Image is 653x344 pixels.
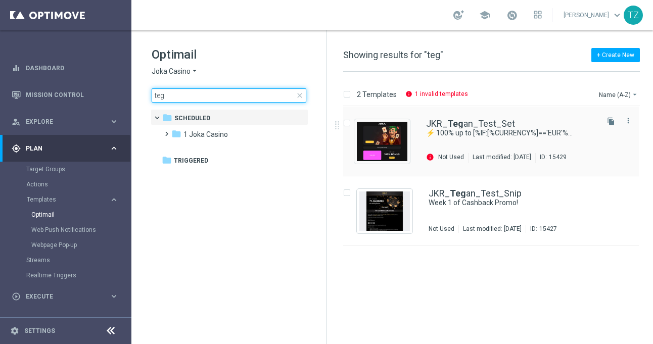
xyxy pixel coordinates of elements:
[604,115,618,128] button: file_copy
[26,192,130,253] div: Templates
[26,177,130,192] div: Actions
[11,144,119,153] button: gps_fixed Plan keyboard_arrow_right
[26,268,130,283] div: Realtime Triggers
[26,119,109,125] span: Explore
[12,55,119,81] div: Dashboard
[429,225,454,233] div: Not Used
[343,50,443,60] span: Showing results for "teg"
[426,119,515,128] a: JKR_Tegan_Test_Set
[469,153,535,163] div: Last modified: [DATE]
[31,237,130,253] div: Webpage Pop-up
[11,118,119,126] button: person_search Explore keyboard_arrow_right
[359,191,410,231] img: 15427.jpeg
[152,88,306,103] input: Search Template
[539,225,557,233] div: 15427
[10,326,19,335] i: settings
[549,153,567,163] div: 15429
[152,67,199,76] button: Joka Casino arrow_drop_down
[429,198,596,208] div: Week 1 of Cashback Promo!
[152,46,306,63] h1: Optimail
[12,292,109,301] div: Execute
[11,292,119,301] button: play_circle_outline Execute keyboard_arrow_right
[623,115,633,127] button: more_vert
[31,226,105,234] a: Web Push Notifications
[26,271,105,279] a: Realtime Triggers
[12,117,109,126] div: Explore
[631,90,639,99] i: arrow_drop_down
[624,117,632,125] i: more_vert
[191,67,199,76] i: arrow_drop_down
[591,48,640,62] button: + Create New
[174,156,208,165] span: Triggered
[357,122,407,161] img: 15429.jpeg
[563,8,624,23] a: [PERSON_NAME]keyboard_arrow_down
[426,153,434,161] i: info
[109,143,119,153] i: keyboard_arrow_right
[31,241,105,249] a: Webpage Pop-up
[162,155,172,165] i: folder
[450,188,466,199] b: Teg
[109,117,119,126] i: keyboard_arrow_right
[426,128,573,138] a: ⚡ 100% up to [%IF:[%CURRENCY%]=='EUR'%]€[%END:IF%][%ELSE%]$[%END:IF%]300 is YOURS ⚡
[31,222,130,237] div: Web Push Notifications
[31,207,130,222] div: Optimail
[415,90,468,98] p: 1 invalid templates
[426,128,596,138] div: ⚡ 100% up to [%IF:[%CURRENCY%]=='EUR'%]€[%END:IF%][%ELSE%]$[%END:IF%]300 is YOURS ⚡
[26,253,130,268] div: Streams
[24,328,55,334] a: Settings
[405,90,412,97] i: info
[26,293,109,300] span: Execute
[459,225,526,233] div: Last modified: [DATE]
[26,256,105,264] a: Streams
[31,211,105,219] a: Optimail
[26,165,105,173] a: Target Groups
[438,153,464,161] div: Not Used
[162,113,172,123] i: folder
[171,129,181,139] i: folder
[447,118,463,129] b: Teg
[429,189,522,198] a: JKR_Tegan_Test_Snip
[11,64,119,72] button: equalizer Dashboard
[624,6,643,25] div: TZ
[12,292,21,301] i: play_circle_outline
[357,90,397,99] p: 2 Templates
[26,180,105,188] a: Actions
[11,91,119,99] button: Mission Control
[479,10,490,21] span: school
[26,55,119,81] a: Dashboard
[183,130,228,139] span: 1 Joka Casino
[109,195,119,205] i: keyboard_arrow_right
[12,64,21,73] i: equalizer
[26,195,119,204] button: Templates keyboard_arrow_right
[12,117,21,126] i: person_search
[535,153,567,163] div: ID:
[12,144,21,153] i: gps_fixed
[607,117,615,125] i: file_copy
[296,91,304,100] span: close
[12,81,119,108] div: Mission Control
[598,88,640,101] button: Name (A-Z)arrow_drop_down
[27,196,109,203] div: Templates
[526,225,557,233] div: ID:
[26,162,130,177] div: Target Groups
[27,196,99,203] span: Templates
[12,144,109,153] div: Plan
[429,198,573,208] a: Week 1 of Cashback Promo!
[174,114,210,123] span: Scheduled
[109,291,119,301] i: keyboard_arrow_right
[612,10,623,21] span: keyboard_arrow_down
[26,145,109,152] span: Plan
[152,67,191,76] span: Joka Casino
[26,81,119,108] a: Mission Control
